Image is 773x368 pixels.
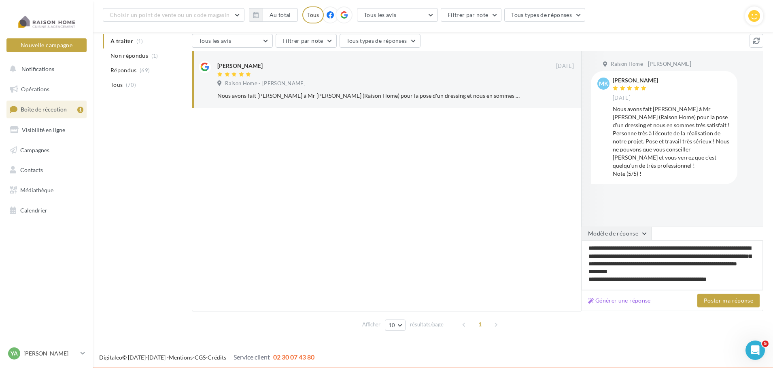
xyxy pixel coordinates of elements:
button: Filtrer par note [276,34,337,48]
div: [PERSON_NAME] [613,78,658,83]
button: Au total [263,8,298,22]
span: Médiathèque [20,187,53,193]
span: Tous les avis [364,11,397,18]
a: Contacts [5,162,88,179]
a: YA [PERSON_NAME] [6,346,87,361]
span: Afficher [362,321,380,328]
a: Crédits [208,354,226,361]
a: CGS [195,354,206,361]
span: Calendrier [20,207,47,214]
div: Nous avons fait [PERSON_NAME] à Mr [PERSON_NAME] (Raison Home) pour la pose d'un dressing et nous... [217,92,521,100]
a: Calendrier [5,202,88,219]
span: Tous [110,81,123,89]
iframe: Intercom live chat [745,341,765,360]
span: Raison Home - [PERSON_NAME] [225,80,306,87]
button: Notifications [5,61,85,78]
span: (70) [126,82,136,88]
span: Raison Home - [PERSON_NAME] [611,61,691,68]
button: Modèle de réponse [581,227,652,240]
span: Répondus [110,66,137,74]
button: Tous types de réponses [340,34,420,48]
span: Opérations [21,86,49,93]
button: Tous types de réponses [504,8,585,22]
span: résultats/page [410,321,444,328]
span: (1) [151,53,158,59]
button: Tous les avis [357,8,438,22]
span: Campagnes [20,146,49,153]
button: Générer une réponse [585,296,654,305]
span: MK [599,80,608,88]
a: Opérations [5,81,88,98]
span: 10 [389,322,395,328]
a: Digitaleo [99,354,122,361]
button: Au total [249,8,298,22]
span: 1 [474,318,486,331]
a: Mentions [169,354,193,361]
button: Filtrer par note [441,8,502,22]
a: Médiathèque [5,182,88,199]
span: Non répondus [110,52,148,60]
span: 02 30 07 43 80 [273,353,314,361]
span: Choisir un point de vente ou un code magasin [110,11,229,18]
span: [DATE] [556,63,574,70]
span: YA [11,349,18,357]
a: Visibilité en ligne [5,122,88,139]
button: Poster ma réponse [697,294,760,307]
p: [PERSON_NAME] [23,349,77,357]
a: Boîte de réception1 [5,101,88,118]
button: Tous les avis [192,34,273,48]
span: Tous types de réponses [511,11,572,18]
button: Nouvelle campagne [6,38,87,52]
span: [DATE] [613,95,631,102]
button: 10 [385,320,406,331]
span: Notifications [21,65,54,72]
span: Tous types de réponses [346,37,407,44]
span: Contacts [20,166,43,173]
span: Tous les avis [199,37,231,44]
div: [PERSON_NAME] [217,62,263,70]
div: Nous avons fait [PERSON_NAME] à Mr [PERSON_NAME] (Raison Home) pour la pose d'un dressing et nous... [613,105,731,178]
span: 5 [762,341,769,347]
div: 1 [77,107,83,113]
span: Service client [234,353,270,361]
span: Visibilité en ligne [22,126,65,133]
a: Campagnes [5,142,88,159]
div: Tous [302,6,324,23]
span: (69) [140,67,150,74]
span: © [DATE]-[DATE] - - - [99,354,314,361]
button: Choisir un point de vente ou un code magasin [103,8,244,22]
span: Boîte de réception [21,106,67,113]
